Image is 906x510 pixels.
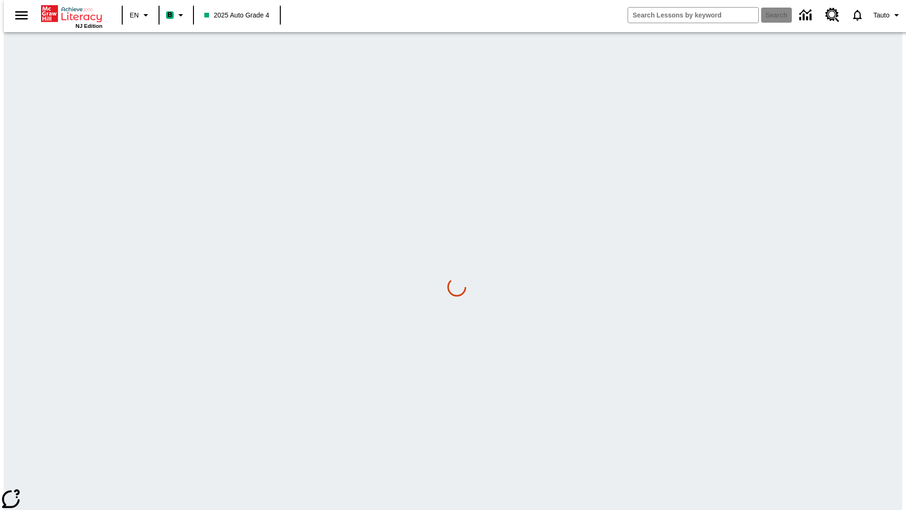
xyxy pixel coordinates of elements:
div: Home [41,3,102,29]
span: B [168,9,172,21]
a: Data Center [794,2,820,28]
button: Language: EN, Select a language [126,7,156,24]
span: Tauto [873,10,889,20]
button: Profile/Settings [870,7,906,24]
a: Resource Center, Will open in new tab [820,2,845,28]
span: EN [130,10,139,20]
button: Boost Class color is mint green. Change class color [162,7,190,24]
button: Open side menu [8,1,35,29]
span: NJ Edition [75,23,102,29]
a: Notifications [845,3,870,27]
span: 2025 Auto Grade 4 [204,10,269,20]
input: search field [628,8,758,23]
